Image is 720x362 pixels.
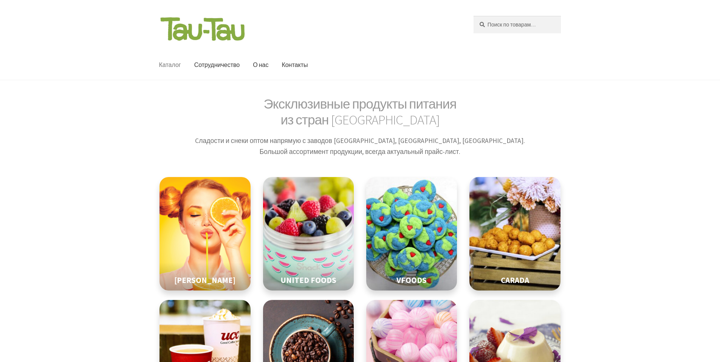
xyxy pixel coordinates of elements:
[263,95,456,129] span: Эксклюзивные продукты питания из стран [GEOGRAPHIC_DATA]
[159,50,456,80] nav: Основное меню
[188,50,246,80] a: Сотрудничество
[159,135,561,157] p: Cладости и снеки оптом напрямую с заводов [GEOGRAPHIC_DATA], [GEOGRAPHIC_DATA], [GEOGRAPHIC_DATA]...
[159,16,246,42] img: Tau-Tau
[276,50,314,80] a: Контакты
[247,50,274,80] a: О нас
[153,50,187,80] a: Каталог
[474,16,561,33] input: Поиск по товарам…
